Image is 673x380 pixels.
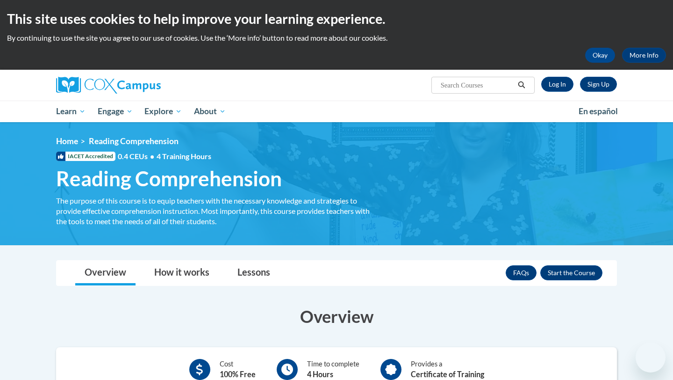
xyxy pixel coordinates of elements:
[411,370,484,379] b: Certificate of Training
[220,359,256,380] div: Cost
[138,101,188,122] a: Explore
[118,151,211,161] span: 0.4 CEUs
[150,152,154,161] span: •
[585,48,615,63] button: Okay
[144,106,182,117] span: Explore
[7,9,666,28] h2: This site uses cookies to help improve your learning experience.
[89,136,179,146] span: Reading Comprehension
[92,101,139,122] a: Engage
[56,106,86,117] span: Learn
[411,359,484,380] div: Provides a
[622,48,666,63] a: More Info
[56,77,234,94] a: Cox Campus
[579,106,618,116] span: En español
[580,77,617,92] a: Register
[75,261,136,285] a: Overview
[56,166,282,191] span: Reading Comprehension
[7,33,666,43] p: By continuing to use the site you agree to our use of cookies. Use the ‘More info’ button to read...
[540,265,602,280] button: Enroll
[307,370,333,379] b: 4 Hours
[50,101,92,122] a: Learn
[636,343,666,373] iframe: Button to launch messaging window
[188,101,232,122] a: About
[56,196,379,227] div: The purpose of this course is to equip teachers with the necessary knowledge and strategies to pr...
[506,265,537,280] a: FAQs
[56,136,78,146] a: Home
[515,80,529,91] button: Search
[56,77,161,94] img: Cox Campus
[56,305,617,328] h3: Overview
[42,101,631,122] div: Main menu
[541,77,573,92] a: Log In
[573,102,624,121] a: En español
[194,106,226,117] span: About
[220,370,256,379] b: 100% Free
[98,106,133,117] span: Engage
[157,152,211,161] span: 4 Training Hours
[145,261,219,285] a: How it works
[56,152,115,161] span: IACET Accredited
[440,80,515,91] input: Search Courses
[228,261,279,285] a: Lessons
[307,359,359,380] div: Time to complete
